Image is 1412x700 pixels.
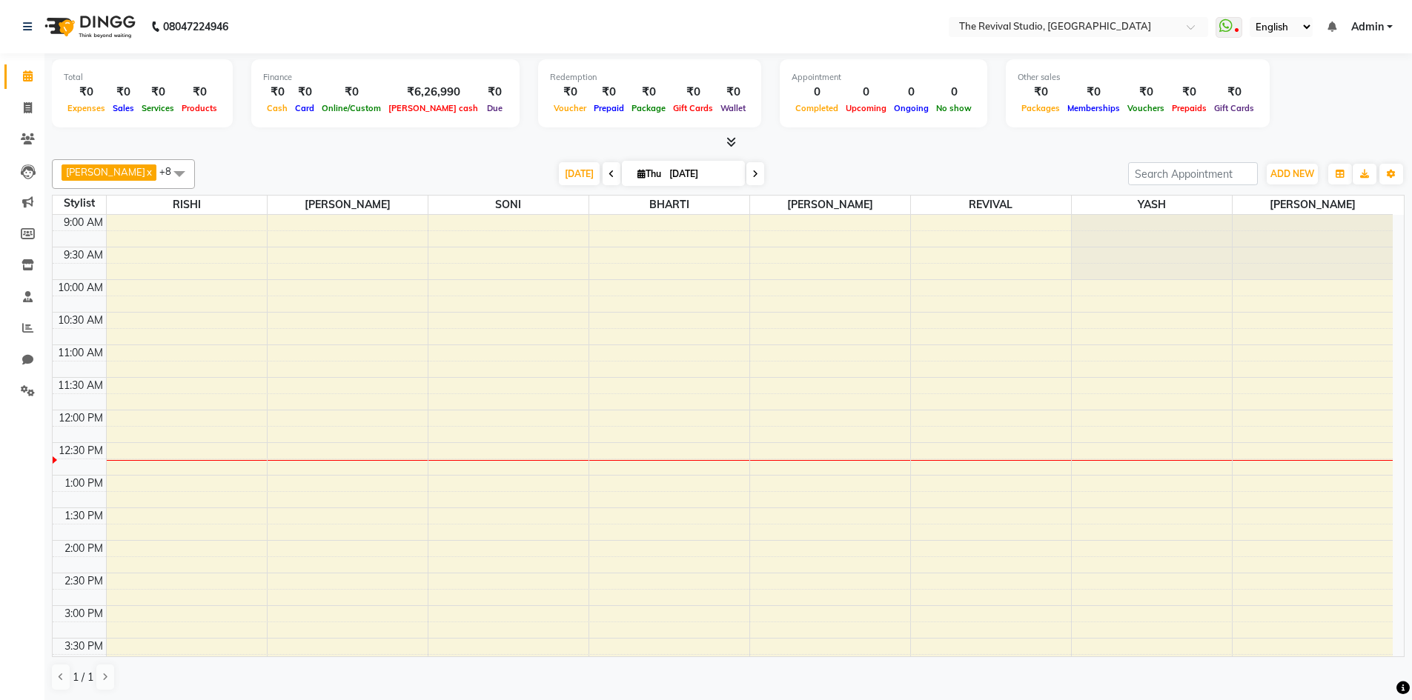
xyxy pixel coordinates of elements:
div: ₹0 [178,84,221,101]
span: Wallet [717,103,749,113]
b: 08047224946 [163,6,228,47]
div: 9:00 AM [61,215,106,230]
div: 10:30 AM [55,313,106,328]
div: 12:30 PM [56,443,106,459]
div: ₹0 [482,84,508,101]
span: Admin [1351,19,1384,35]
input: 2025-09-04 [665,163,739,185]
div: ₹0 [138,84,178,101]
span: +8 [159,165,182,177]
span: SONI [428,196,589,214]
div: 9:30 AM [61,247,106,263]
div: ₹0 [1168,84,1210,101]
span: Prepaid [590,103,628,113]
span: [PERSON_NAME] [750,196,910,214]
span: [PERSON_NAME] cash [385,103,482,113]
span: Prepaids [1168,103,1210,113]
span: Package [628,103,669,113]
div: 1:30 PM [62,508,106,524]
span: Expenses [64,103,109,113]
span: Cash [263,103,291,113]
div: 0 [792,84,842,101]
span: REVIVAL [911,196,1071,214]
div: 12:00 PM [56,410,106,426]
div: ₹0 [669,84,717,101]
div: 11:30 AM [55,378,106,393]
span: No show [932,103,975,113]
div: 11:00 AM [55,345,106,361]
div: 3:30 PM [62,639,106,654]
div: ₹0 [64,84,109,101]
span: [PERSON_NAME] [1233,196,1393,214]
div: Appointment [792,71,975,84]
div: ₹6,26,990 [385,84,482,101]
span: Online/Custom [318,103,385,113]
div: Other sales [1018,71,1258,84]
div: ₹0 [263,84,291,101]
span: RISHI [107,196,267,214]
span: Upcoming [842,103,890,113]
div: ₹0 [717,84,749,101]
span: Packages [1018,103,1064,113]
button: ADD NEW [1267,164,1318,184]
span: ADD NEW [1270,168,1314,179]
div: ₹0 [550,84,590,101]
div: Total [64,71,221,84]
img: logo [38,6,139,47]
div: 10:00 AM [55,280,106,296]
span: Vouchers [1124,103,1168,113]
span: Card [291,103,318,113]
div: 1:00 PM [62,476,106,491]
div: ₹0 [628,84,669,101]
div: ₹0 [1018,84,1064,101]
span: YASH [1072,196,1232,214]
span: Completed [792,103,842,113]
div: ₹0 [109,84,138,101]
a: x [145,166,152,178]
div: 0 [890,84,932,101]
span: [PERSON_NAME] [268,196,428,214]
span: Thu [634,168,665,179]
div: ₹0 [318,84,385,101]
span: Due [483,103,506,113]
span: Services [138,103,178,113]
div: Finance [263,71,508,84]
div: 2:30 PM [62,573,106,589]
span: Products [178,103,221,113]
span: Gift Cards [1210,103,1258,113]
span: BHARTI [589,196,749,214]
div: ₹0 [1064,84,1124,101]
div: Stylist [53,196,106,211]
span: 1 / 1 [73,670,93,685]
input: Search Appointment [1128,162,1258,185]
div: 2:00 PM [62,541,106,556]
span: [DATE] [559,162,600,185]
span: Sales [109,103,138,113]
div: 0 [932,84,975,101]
span: Memberships [1064,103,1124,113]
span: Voucher [550,103,590,113]
div: 0 [842,84,890,101]
div: ₹0 [1124,84,1168,101]
span: [PERSON_NAME] [66,166,145,178]
div: ₹0 [590,84,628,101]
div: Redemption [550,71,749,84]
div: ₹0 [291,84,318,101]
div: 3:00 PM [62,606,106,621]
div: ₹0 [1210,84,1258,101]
span: Ongoing [890,103,932,113]
span: Gift Cards [669,103,717,113]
